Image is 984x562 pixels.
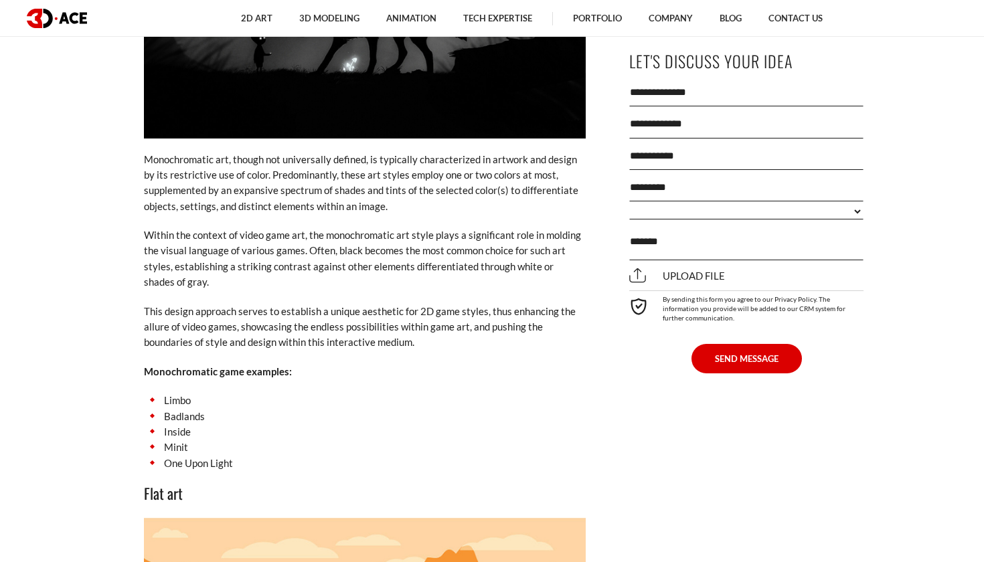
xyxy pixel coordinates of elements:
strong: Monochromatic game examples: [144,365,292,377]
li: Limbo [144,393,586,408]
h3: Flat art [144,482,586,504]
p: Within the context of video game art, the monochromatic art style plays a significant role in mol... [144,227,586,290]
p: Monochromatic art, though not universally defined, is typically characterized in artwork and desi... [144,152,586,215]
div: By sending this form you agree to our Privacy Policy. The information you provide will be added t... [629,290,864,322]
li: One Upon Light [144,456,586,471]
li: Inside [144,424,586,440]
li: Minit [144,440,586,455]
li: Badlands [144,409,586,424]
span: Upload file [629,270,725,282]
p: Let's Discuss Your Idea [629,46,864,76]
p: This design approach serves to establish a unique aesthetic for 2D game styles, thus enhancing th... [144,304,586,351]
img: logo dark [27,9,87,28]
button: SEND MESSAGE [691,344,802,373]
